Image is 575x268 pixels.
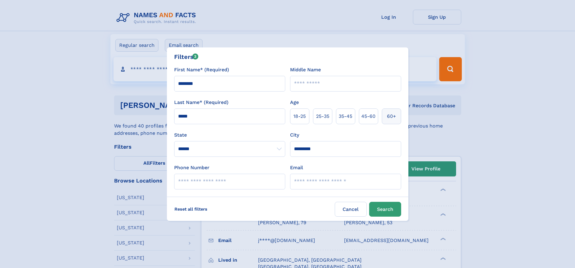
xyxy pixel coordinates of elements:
[293,113,306,120] span: 18‑25
[174,99,228,106] label: Last Name* (Required)
[290,66,321,73] label: Middle Name
[290,99,299,106] label: Age
[387,113,396,120] span: 60+
[174,66,229,73] label: First Name* (Required)
[174,164,209,171] label: Phone Number
[361,113,375,120] span: 45‑60
[335,202,367,217] label: Cancel
[339,113,352,120] span: 35‑45
[290,164,303,171] label: Email
[174,52,199,61] div: Filters
[290,131,299,139] label: City
[316,113,329,120] span: 25‑35
[171,202,211,216] label: Reset all filters
[174,131,285,139] label: State
[369,202,401,217] button: Search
